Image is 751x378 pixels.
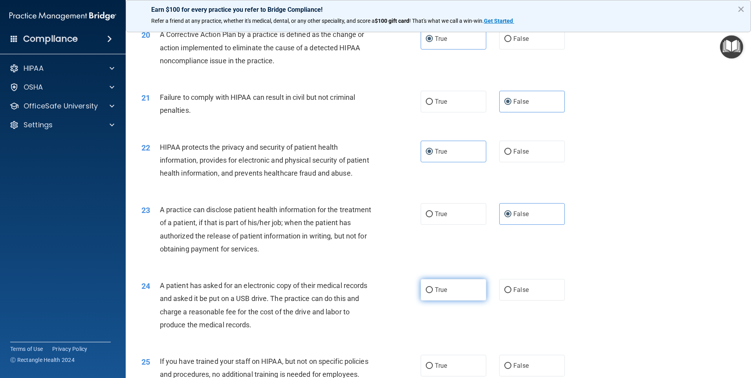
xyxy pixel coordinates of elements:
span: True [435,35,447,42]
span: True [435,210,447,218]
span: False [513,362,529,369]
span: True [435,148,447,155]
input: False [504,36,511,42]
span: 20 [141,30,150,40]
h4: Compliance [23,33,78,44]
span: Ⓒ Rectangle Health 2024 [10,356,75,364]
span: False [513,286,529,294]
input: True [426,363,433,369]
button: Close [737,3,745,15]
span: False [513,35,529,42]
a: Privacy Policy [52,345,88,353]
span: True [435,286,447,294]
span: Refer a friend at any practice, whether it's medical, dental, or any other speciality, and score a [151,18,375,24]
span: False [513,98,529,105]
span: False [513,210,529,218]
input: True [426,211,433,217]
a: Get Started [484,18,514,24]
span: HIPAA protects the privacy and security of patient health information, provides for electronic an... [160,143,369,177]
span: ! That's what we call a win-win. [409,18,484,24]
img: PMB logo [9,8,116,24]
a: OfficeSafe University [9,101,114,111]
span: 22 [141,143,150,152]
input: False [504,211,511,217]
span: 23 [141,206,150,215]
a: OSHA [9,83,114,92]
input: False [504,287,511,293]
a: Terms of Use [10,345,43,353]
input: True [426,149,433,155]
span: 24 [141,281,150,291]
span: 21 [141,93,150,103]
p: OSHA [24,83,43,92]
input: True [426,36,433,42]
span: False [513,148,529,155]
span: True [435,362,447,369]
input: False [504,363,511,369]
strong: Get Started [484,18,513,24]
p: OfficeSafe University [24,101,98,111]
span: A patient has asked for an electronic copy of their medical records and asked it be put on a USB ... [160,281,368,329]
span: A practice can disclose patient health information for the treatment of a patient, if that is par... [160,206,372,253]
p: Settings [24,120,53,130]
p: Earn $100 for every practice you refer to Bridge Compliance! [151,6,725,13]
input: True [426,287,433,293]
span: True [435,98,447,105]
button: Open Resource Center [720,35,743,59]
strong: $100 gift card [375,18,409,24]
input: False [504,149,511,155]
span: Failure to comply with HIPAA can result in civil but not criminal penalties. [160,93,355,114]
input: False [504,99,511,105]
span: A Corrective Action Plan by a practice is defined as the change or action implemented to eliminat... [160,30,365,64]
p: HIPAA [24,64,44,73]
span: 25 [141,357,150,367]
a: HIPAA [9,64,114,73]
a: Settings [9,120,114,130]
input: True [426,99,433,105]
